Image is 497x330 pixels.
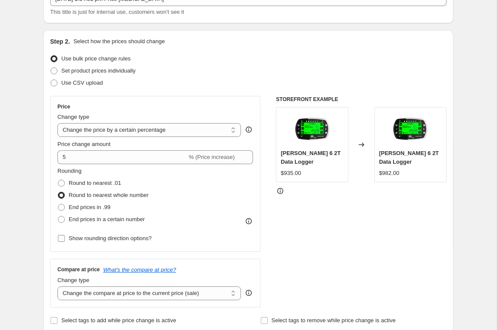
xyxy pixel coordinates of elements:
span: % (Price increase) [189,154,234,160]
span: Set product prices individually [61,67,136,74]
img: Vmw12hxCS6OI1J2222D7_alfano6-2t_80x.jpg [393,112,427,146]
span: Round to nearest .01 [69,180,121,186]
span: Select tags to add while price change is active [61,317,176,324]
div: $982.00 [379,169,399,178]
button: What's the compare at price? [103,267,176,273]
img: Vmw12hxCS6OI1J2222D7_alfano6-2t_80x.jpg [295,112,329,146]
span: Select tags to remove while price change is active [272,317,396,324]
p: Select how the prices should change [73,37,165,46]
span: End prices in a certain number [69,216,145,222]
span: Change type [57,277,89,283]
span: Use bulk price change rules [61,55,130,62]
input: -15 [57,150,187,164]
span: [PERSON_NAME] 6 2T Data Logger [281,150,341,165]
div: $935.00 [281,169,301,178]
div: help [244,125,253,134]
span: Show rounding direction options? [69,235,152,241]
span: Change type [57,114,89,120]
span: This title is just for internal use, customers won't see it [50,9,184,15]
span: End prices in .99 [69,204,111,210]
h2: Step 2. [50,37,70,46]
span: [PERSON_NAME] 6 2T Data Logger [379,150,439,165]
span: Price change amount [57,141,111,147]
span: Round to nearest whole number [69,192,149,198]
div: help [244,289,253,297]
h3: Compare at price [57,266,100,273]
span: Rounding [57,168,82,174]
h6: STOREFRONT EXAMPLE [276,96,446,103]
h3: Price [57,103,70,110]
span: Use CSV upload [61,79,103,86]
